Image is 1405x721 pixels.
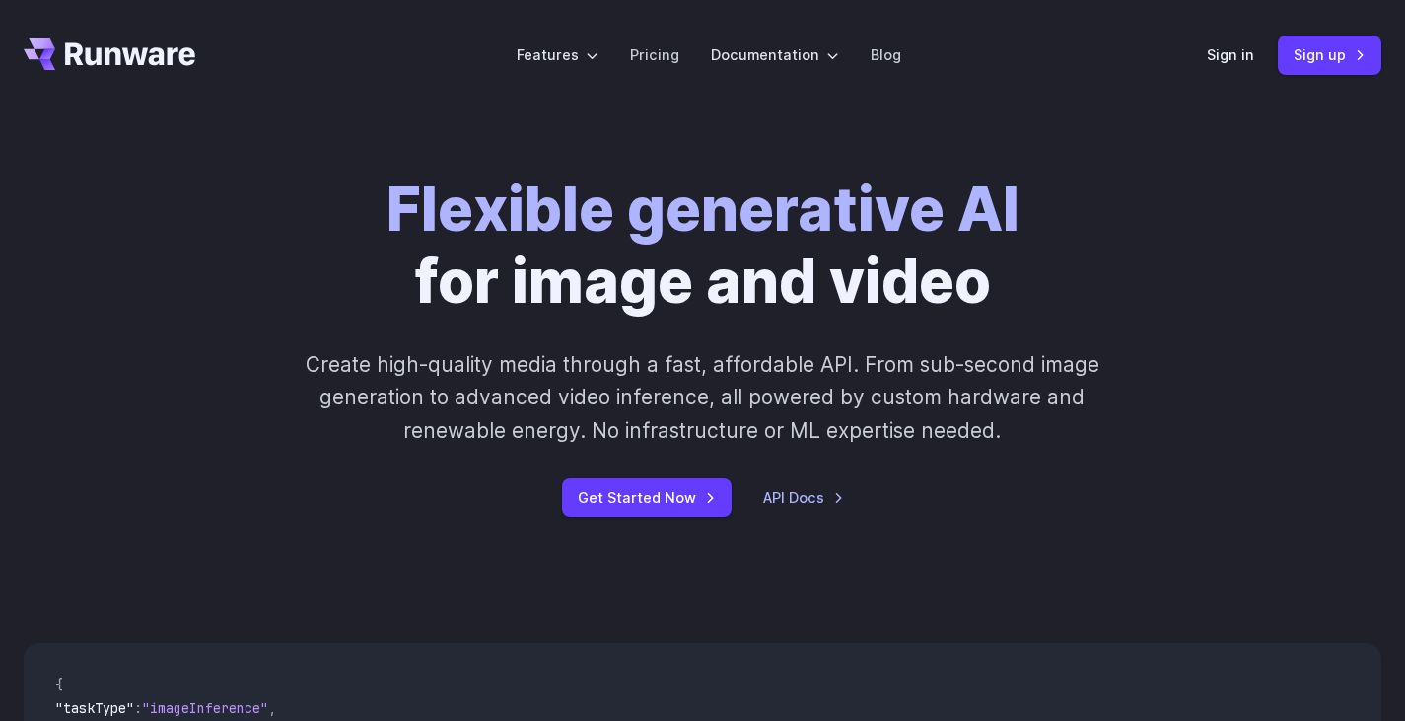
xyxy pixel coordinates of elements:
[1278,36,1381,74] a: Sign up
[142,699,268,717] span: "imageInference"
[386,174,1019,317] h1: for image and video
[630,43,679,66] a: Pricing
[763,486,844,509] a: API Docs
[268,699,276,717] span: ,
[134,699,142,717] span: :
[711,43,839,66] label: Documentation
[562,478,732,517] a: Get Started Now
[517,43,598,66] label: Features
[268,348,1137,447] p: Create high-quality media through a fast, affordable API. From sub-second image generation to adv...
[55,676,63,693] span: {
[24,38,195,70] a: Go to /
[386,173,1019,246] strong: Flexible generative AI
[871,43,901,66] a: Blog
[1207,43,1254,66] a: Sign in
[55,699,134,717] span: "taskType"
